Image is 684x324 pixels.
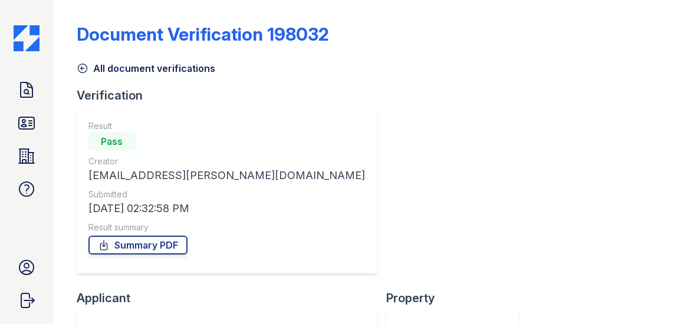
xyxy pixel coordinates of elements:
div: Property [386,290,528,306]
a: All document verifications [77,61,215,75]
div: Submitted [88,189,365,200]
img: CE_Icon_Blue-c292c112584629df590d857e76928e9f676e5b41ef8f769ba2f05ee15b207248.png [14,25,40,51]
div: Applicant [77,290,386,306]
div: Creator [88,156,365,167]
div: Document Verification 198032 [77,24,329,45]
div: [DATE] 02:32:58 PM [88,200,365,217]
div: Result summary [88,221,365,233]
div: Verification [77,87,386,104]
div: Pass [88,132,136,151]
div: Result [88,120,365,132]
a: Summary PDF [88,236,188,254]
div: [EMAIL_ADDRESS][PERSON_NAME][DOMAIN_NAME] [88,167,365,184]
